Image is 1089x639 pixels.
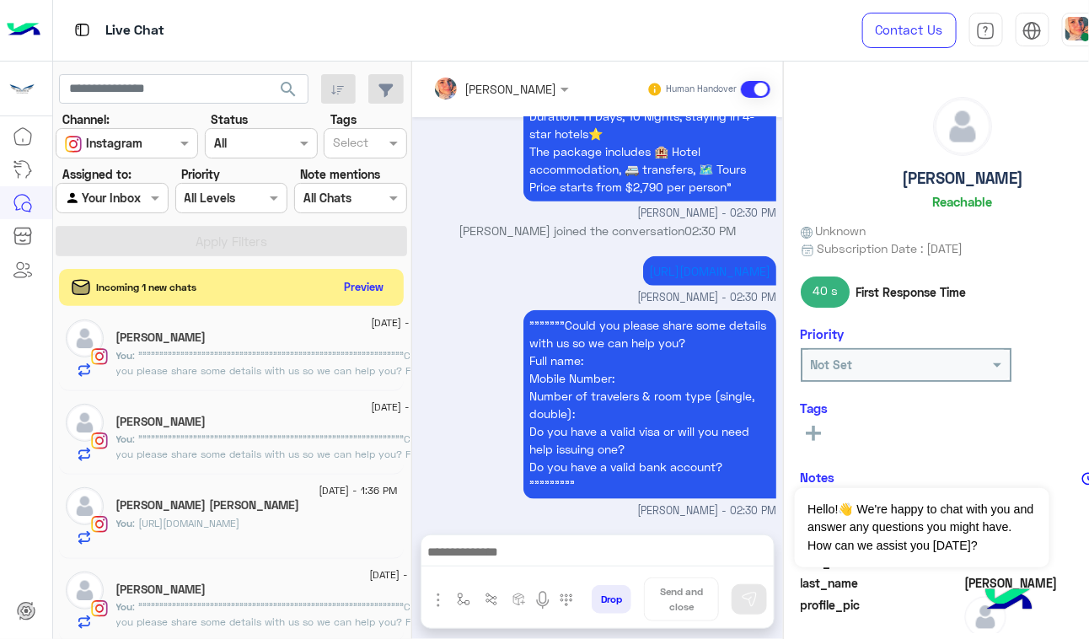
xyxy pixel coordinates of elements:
h5: Noran Hassan [116,583,207,597]
span: [PERSON_NAME] - 02:30 PM [637,290,776,306]
span: [PERSON_NAME] - 02:30 PM [637,206,776,222]
img: send voice note [533,590,553,610]
img: defaultAdmin.png [964,596,1006,638]
span: [DATE] - 1:33 PM [370,567,448,583]
img: make a call [560,593,573,607]
small: Human Handover [667,83,738,96]
h5: [PERSON_NAME] [902,169,1023,188]
button: search [268,74,309,110]
a: [URL][DOMAIN_NAME] [649,264,770,278]
p: [PERSON_NAME] joined the conversation [418,222,776,239]
span: last_name [801,574,962,592]
button: Send and close [644,577,719,621]
p: 10/8/2025, 2:30 PM [523,66,776,201]
h5: Ahmed Essam [116,415,207,429]
img: tab [1022,21,1042,40]
span: You [116,517,133,529]
label: Priority [181,165,220,183]
img: userImage [1065,17,1089,40]
button: create order [505,586,533,614]
span: You [116,349,133,362]
label: Note mentions [300,165,380,183]
img: Instagram [91,348,108,365]
img: send attachment [428,590,448,610]
span: [DATE] - 1:36 PM [319,483,398,498]
img: create order [512,593,526,606]
span: First Response Time [856,283,967,301]
img: Trigger scenario [485,593,498,606]
h6: Reachable [933,194,993,209]
img: defaultAdmin.png [66,487,104,525]
h5: Hadeer Aboul Kheir [116,498,300,513]
span: You [116,432,133,445]
a: tab [969,13,1003,48]
button: Drop [592,585,631,614]
img: send message [741,591,758,608]
img: defaultAdmin.png [66,572,104,609]
img: Instagram [91,600,108,617]
button: Apply Filters [56,226,407,256]
p: 10/8/2025, 2:30 PM [643,256,776,286]
span: https://travistaegypt.com/pdf/Man_City_X_Liverpool_Match_Nov_2025.pdf [133,517,240,529]
button: Trigger scenario [477,586,505,614]
span: search [278,79,298,99]
h5: Mai H. Elhefny [116,330,207,345]
span: profile_pic [801,596,962,635]
img: tab [72,19,93,40]
label: Tags [330,110,357,128]
span: You [116,600,133,613]
img: defaultAdmin.png [66,319,104,357]
span: Subscription Date : [DATE] [817,239,963,257]
span: [DATE] - 1:41 PM [372,400,448,415]
p: Live Chat [105,19,164,42]
img: hulul-logo.png [979,572,1038,631]
button: Preview [337,275,391,299]
img: 312138898846134 [7,73,37,104]
img: Logo [7,13,40,48]
span: 02:30 PM [684,223,736,238]
span: Incoming 1 new chats [97,280,197,295]
img: Instagram [91,516,108,533]
img: select flow [457,593,470,606]
label: Assigned to: [62,165,131,183]
span: """""""""""""""""""""""""""""""""""""""""""""""""""""""""""""""Could you please share some detail... [116,349,449,438]
img: tab [976,21,995,40]
span: """""""""""""""""""""""""""""""""""""""""""""""""""""""""""""""Could you please share some detail... [116,432,449,521]
label: Channel: [62,110,110,128]
div: Select [330,133,368,155]
span: [PERSON_NAME] - 02:30 PM [637,503,776,519]
h6: Priority [801,326,845,341]
span: Hello!👋 We're happy to chat with you and answer any questions you might have. How can we assist y... [795,488,1049,567]
p: 10/8/2025, 2:30 PM [523,310,776,499]
img: Instagram [91,432,108,449]
label: Status [211,110,248,128]
span: [DATE] - 1:51 PM [372,315,448,330]
button: select flow [449,586,477,614]
span: 40 s [801,277,850,307]
span: Unknown [801,222,866,239]
img: defaultAdmin.png [934,98,991,155]
a: Contact Us [862,13,957,48]
img: defaultAdmin.png [66,404,104,442]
